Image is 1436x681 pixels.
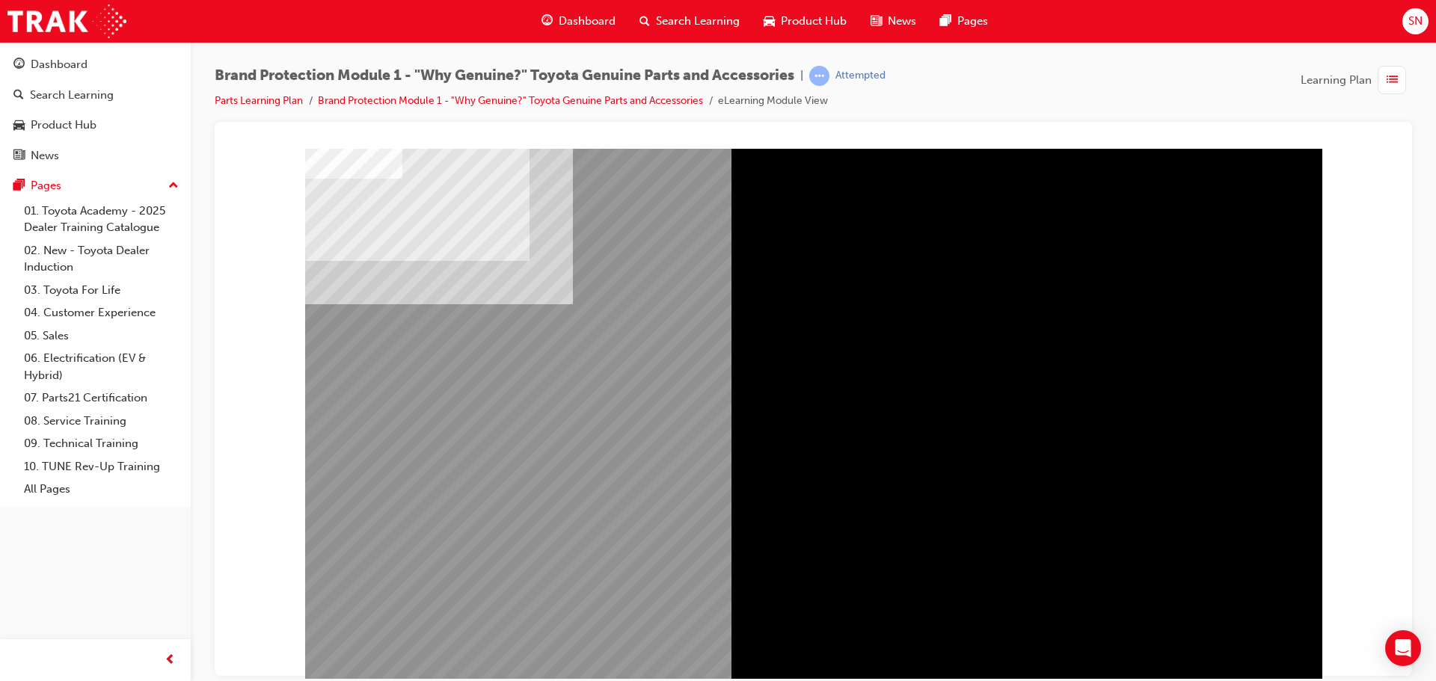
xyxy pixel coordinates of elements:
a: guage-iconDashboard [530,6,628,37]
span: Search Learning [656,13,740,30]
span: learningRecordVerb_ATTEMPT-icon [809,66,829,86]
a: 08. Service Training [18,410,185,433]
span: car-icon [764,12,775,31]
button: SN [1402,8,1429,34]
div: Pages [31,177,61,194]
span: guage-icon [541,12,553,31]
span: prev-icon [165,651,176,670]
span: news-icon [871,12,882,31]
a: 09. Technical Training [18,432,185,455]
span: news-icon [13,150,25,163]
span: Dashboard [559,13,616,30]
a: search-iconSearch Learning [628,6,752,37]
a: News [6,142,185,170]
span: search-icon [639,12,650,31]
span: search-icon [13,89,24,102]
a: Product Hub [6,111,185,139]
a: news-iconNews [859,6,928,37]
div: Open Intercom Messenger [1385,630,1421,666]
a: Dashboard [6,51,185,78]
span: up-icon [168,176,179,196]
span: News [888,13,916,30]
a: 07. Parts21 Certification [18,386,185,410]
span: Brand Protection Module 1 - "Why Genuine?" Toyota Genuine Parts and Accessories [215,67,794,84]
a: 04. Customer Experience [18,301,185,324]
a: 03. Toyota For Life [18,279,185,302]
button: DashboardSearch LearningProduct HubNews [6,48,185,172]
span: pages-icon [13,179,25,193]
a: Search Learning [6,81,185,109]
li: eLearning Module View [718,93,828,110]
button: Pages [6,172,185,200]
span: list-icon [1387,71,1398,90]
button: Learning Plan [1301,66,1412,94]
div: Product Hub [31,117,96,134]
a: Brand Protection Module 1 - "Why Genuine?" Toyota Genuine Parts and Accessories [318,94,703,107]
a: car-iconProduct Hub [752,6,859,37]
a: pages-iconPages [928,6,1000,37]
a: 01. Toyota Academy - 2025 Dealer Training Catalogue [18,200,185,239]
span: Product Hub [781,13,847,30]
span: Pages [957,13,988,30]
a: Parts Learning Plan [215,94,303,107]
a: 02. New - Toyota Dealer Induction [18,239,185,279]
div: Search Learning [30,87,114,104]
a: 10. TUNE Rev-Up Training [18,455,185,478]
span: pages-icon [940,12,951,31]
div: News [31,147,59,164]
a: 05. Sales [18,324,185,348]
div: Dashboard [31,56,88,73]
span: car-icon [13,119,25,132]
span: | [800,67,803,84]
a: 06. Electrification (EV & Hybrid) [18,347,185,386]
span: SN [1408,13,1423,30]
div: Attempted [835,69,886,83]
img: Trak [7,4,126,38]
a: All Pages [18,478,185,501]
span: guage-icon [13,58,25,72]
span: Learning Plan [1301,72,1372,89]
